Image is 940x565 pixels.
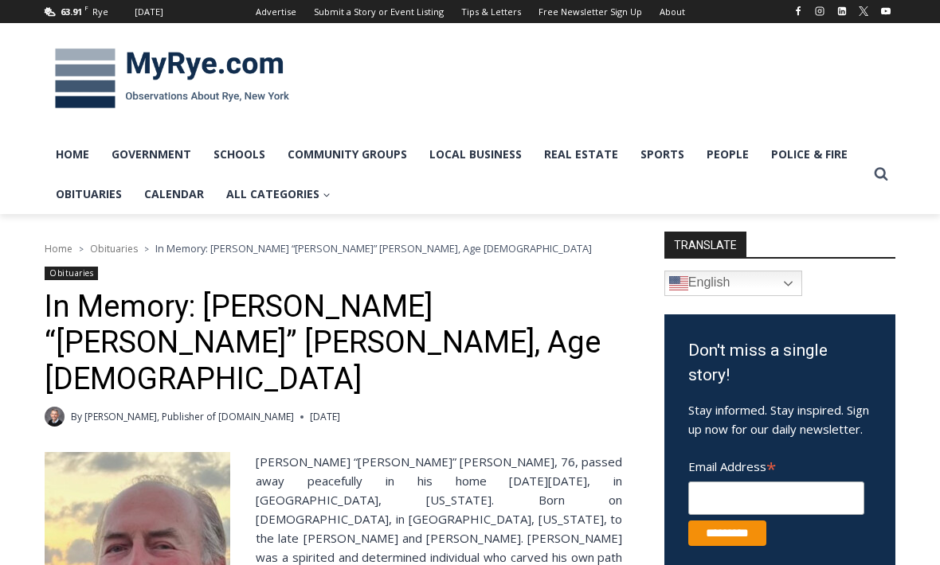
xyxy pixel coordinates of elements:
[789,2,808,21] a: Facebook
[688,400,871,438] p: Stay informed. Stay inspired. Sign up now for our daily newsletter.
[215,174,342,214] a: All Categories
[45,267,98,280] a: Obituaries
[669,274,688,293] img: en
[100,134,202,174] a: Government
[688,450,864,479] label: Email Address
[133,174,215,214] a: Calendar
[202,134,276,174] a: Schools
[810,2,829,21] a: Instagram
[688,338,871,388] h3: Don't miss a single story!
[155,241,592,255] span: In Memory: [PERSON_NAME] “[PERSON_NAME]” [PERSON_NAME], Age [DEMOGRAPHIC_DATA]
[84,3,88,12] span: F
[45,37,300,120] img: MyRye.com
[45,289,622,398] h1: In Memory: [PERSON_NAME] “[PERSON_NAME]” [PERSON_NAME], Age [DEMOGRAPHIC_DATA]
[664,232,746,257] strong: TRANSLATE
[135,5,163,19] div: [DATE]
[226,185,331,203] span: All Categories
[310,409,340,424] time: [DATE]
[45,134,100,174] a: Home
[45,134,867,215] nav: Primary Navigation
[84,410,294,423] a: [PERSON_NAME], Publisher of [DOMAIN_NAME]
[832,2,852,21] a: Linkedin
[695,134,760,174] a: People
[854,2,873,21] a: X
[664,271,802,296] a: English
[61,6,82,18] span: 63.91
[45,174,133,214] a: Obituaries
[533,134,629,174] a: Real Estate
[79,244,84,255] span: >
[90,242,138,255] a: Obituaries
[876,2,895,21] a: YouTube
[276,134,418,174] a: Community Groups
[418,134,533,174] a: Local Business
[629,134,695,174] a: Sports
[45,242,72,255] a: Home
[867,160,895,189] button: View Search Form
[760,134,859,174] a: Police & Fire
[45,240,622,256] nav: Breadcrumbs
[144,244,149,255] span: >
[92,5,108,19] div: Rye
[45,407,65,427] a: Author image
[71,409,82,424] span: By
